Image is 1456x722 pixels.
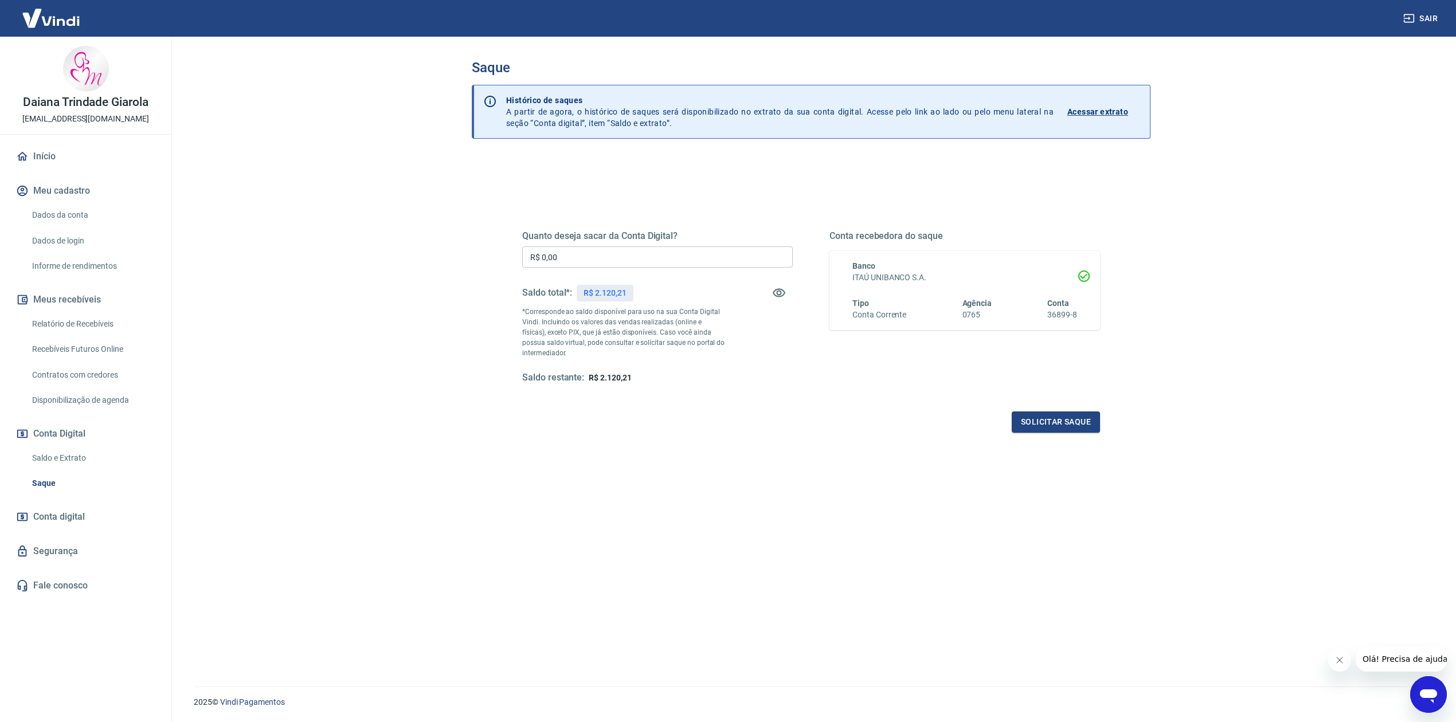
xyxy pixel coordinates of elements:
span: R$ 2.120,21 [589,373,631,382]
p: Daiana Trindade Giarola [23,96,148,108]
iframe: Botão para abrir a janela de mensagens [1410,676,1447,713]
span: Olá! Precisa de ajuda? [7,8,96,17]
a: Início [14,144,158,169]
h6: ITAÚ UNIBANCO S.A. [852,272,1077,284]
button: Conta Digital [14,421,158,446]
h5: Quanto deseja sacar da Conta Digital? [522,230,793,242]
button: Solicitar saque [1012,411,1100,433]
button: Meu cadastro [14,178,158,203]
p: 2025 © [194,696,1428,708]
img: 78a5abb7-2530-42a1-8371-1b573bf48070.jpeg [63,46,109,92]
a: Informe de rendimentos [28,254,158,278]
iframe: Fechar mensagem [1328,649,1351,672]
a: Vindi Pagamentos [220,697,285,707]
h6: 36899-8 [1047,309,1077,321]
a: Fale conosco [14,573,158,598]
span: Agência [962,299,992,308]
p: [EMAIL_ADDRESS][DOMAIN_NAME] [22,113,149,125]
h6: Conta Corrente [852,309,906,321]
p: *Corresponde ao saldo disponível para uso na sua Conta Digital Vindi. Incluindo os valores das ve... [522,307,725,358]
a: Dados de login [28,229,158,253]
h6: 0765 [962,309,992,321]
a: Acessar extrato [1067,95,1141,129]
p: Acessar extrato [1067,106,1128,117]
iframe: Mensagem da empresa [1356,646,1447,672]
h5: Conta recebedora do saque [829,230,1100,242]
p: Histórico de saques [506,95,1054,106]
a: Disponibilização de agenda [28,389,158,412]
span: Conta digital [33,509,85,525]
a: Contratos com credores [28,363,158,387]
a: Conta digital [14,504,158,529]
img: Vindi [14,1,88,36]
span: Banco [852,261,875,270]
a: Saldo e Extrato [28,446,158,470]
span: Conta [1047,299,1069,308]
a: Dados da conta [28,203,158,227]
a: Recebíveis Futuros Online [28,338,158,361]
h3: Saque [472,60,1150,76]
p: R$ 2.120,21 [584,287,626,299]
a: Segurança [14,539,158,564]
span: Tipo [852,299,869,308]
a: Relatório de Recebíveis [28,312,158,336]
a: Saque [28,472,158,495]
button: Meus recebíveis [14,287,158,312]
p: A partir de agora, o histórico de saques será disponibilizado no extrato da sua conta digital. Ac... [506,95,1054,129]
h5: Saldo restante: [522,372,584,384]
button: Sair [1401,8,1442,29]
h5: Saldo total*: [522,287,572,299]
